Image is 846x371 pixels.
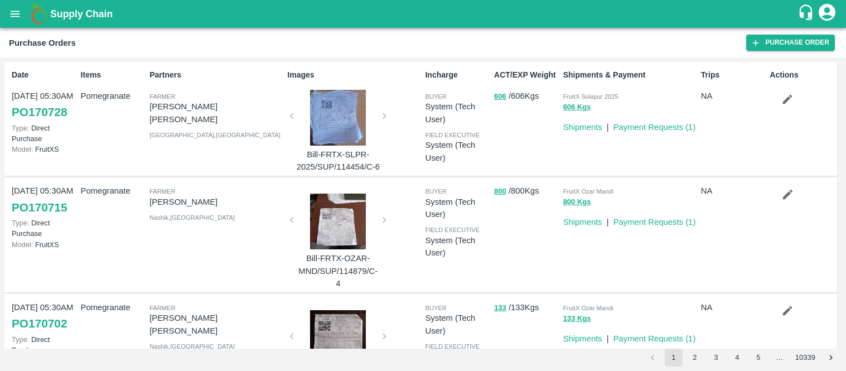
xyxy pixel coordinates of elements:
[149,312,283,337] p: [PERSON_NAME] [PERSON_NAME]
[2,1,28,27] button: open drawer
[563,101,591,114] button: 606 Kgs
[425,69,490,81] p: Incharge
[81,185,146,197] p: Pomegranate
[149,100,283,126] p: [PERSON_NAME] [PERSON_NAME]
[81,90,146,102] p: Pomegranate
[12,219,29,227] span: Type:
[12,90,76,102] p: [DATE] 05:30AM
[563,93,618,100] span: FruitX Solapur 2025
[12,335,29,344] span: Type:
[12,197,67,218] a: PO170715
[701,185,766,197] p: NA
[425,139,490,164] p: System (Tech User)
[28,3,50,25] img: logo
[287,69,420,81] p: Images
[701,301,766,314] p: NA
[12,301,76,314] p: [DATE] 05:30AM
[12,123,76,144] p: Direct Purchase
[563,123,602,132] a: Shipments
[817,2,837,26] div: account of current user
[81,301,146,314] p: Pomegranate
[149,343,235,350] span: Nashik , [GEOGRAPHIC_DATA]
[686,349,704,367] button: Go to page 2
[425,100,490,126] p: System (Tech User)
[12,144,76,155] p: FruitXS
[425,132,480,138] span: field executive
[425,343,480,350] span: field executive
[12,240,33,249] span: Model:
[642,349,842,367] nav: pagination navigation
[563,218,602,227] a: Shipments
[149,93,175,100] span: Farmer
[425,188,446,195] span: buyer
[149,214,235,221] span: Nashik , [GEOGRAPHIC_DATA]
[12,218,76,239] p: Direct Purchase
[494,185,559,197] p: / 800 Kgs
[494,301,559,314] p: / 133 Kgs
[149,132,281,138] span: [GEOGRAPHIC_DATA] , [GEOGRAPHIC_DATA]
[613,334,696,343] a: Payment Requests (1)
[12,185,76,197] p: [DATE] 05:30AM
[563,334,602,343] a: Shipments
[149,196,283,208] p: [PERSON_NAME]
[728,349,746,367] button: Go to page 4
[494,302,506,315] button: 133
[425,234,490,259] p: System (Tech User)
[701,69,766,81] p: Trips
[296,252,380,290] p: Bill-FRTX-OZAR-MND/SUP/114879/C-4
[425,93,446,100] span: buyer
[149,305,175,311] span: Farmer
[792,349,819,367] button: Go to page 10339
[425,312,490,337] p: System (Tech User)
[425,305,446,311] span: buyer
[12,145,33,153] span: Model:
[563,312,591,325] button: 133 Kgs
[425,227,480,233] span: field executive
[770,69,834,81] p: Actions
[563,188,613,195] span: FruitX Ozar Mandi
[81,69,146,81] p: Items
[149,69,283,81] p: Partners
[602,117,609,133] div: |
[602,328,609,345] div: |
[494,90,559,103] p: / 606 Kgs
[494,185,506,198] button: 800
[12,314,67,334] a: PO170702
[613,123,696,132] a: Payment Requests (1)
[494,69,559,81] p: ACT/EXP Weight
[746,35,835,51] a: Purchase Order
[701,90,766,102] p: NA
[613,218,696,227] a: Payment Requests (1)
[563,305,613,311] span: FruitX Ozar Mandi
[822,349,840,367] button: Go to next page
[425,196,490,221] p: System (Tech User)
[12,239,76,250] p: FruitXS
[50,6,797,22] a: Supply Chain
[9,36,76,50] div: Purchase Orders
[149,188,175,195] span: Farmer
[12,69,76,81] p: Date
[50,8,113,20] b: Supply Chain
[665,349,683,367] button: page 1
[296,148,380,174] p: Bill-FRTX-SLPR-2025/SUP/114454/C-6
[12,334,76,355] p: Direct Purchase
[602,211,609,228] div: |
[707,349,725,367] button: Go to page 3
[771,353,789,363] div: …
[750,349,767,367] button: Go to page 5
[494,90,506,103] button: 606
[563,69,697,81] p: Shipments & Payment
[797,4,817,24] div: customer-support
[563,196,591,209] button: 800 Kgs
[12,102,67,122] a: PO170728
[12,124,29,132] span: Type:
